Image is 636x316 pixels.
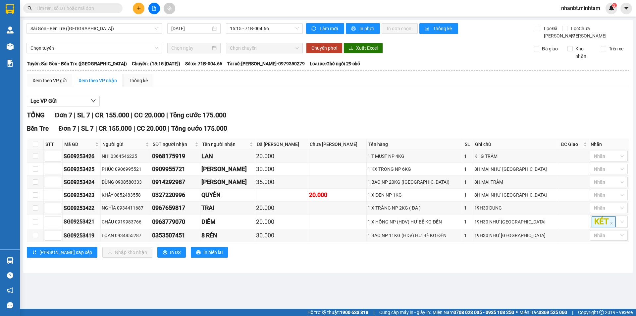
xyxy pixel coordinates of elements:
span: Tổng cước 175.000 [170,111,226,119]
td: SG09253426 [63,150,101,163]
div: 0963779070 [152,217,199,226]
td: QUYỀN [200,189,255,202]
button: plus [133,3,144,14]
button: printerIn DS [157,247,186,258]
button: downloadXuất Excel [344,43,383,53]
span: CR 155.000 [95,111,129,119]
span: Đã giao [539,45,560,52]
span: aim [167,6,172,11]
div: 20.000 [309,190,366,200]
div: 19H30 NHƯ [GEOGRAPHIC_DATA] [474,232,558,239]
span: notification [7,287,13,293]
sup: 2 [612,3,617,8]
div: 1 [464,178,472,186]
img: warehouse-icon [7,27,14,33]
td: 0963779070 [151,215,200,229]
th: Chưa [PERSON_NAME] [308,139,367,150]
div: NGHĨA 0934411687 [102,204,150,212]
span: SL 7 [81,125,94,132]
strong: 0369 525 060 [539,310,567,315]
div: CHÂU 0919983766 [102,218,150,225]
div: 19H30 DUNG [474,204,558,212]
span: Miền Nam [433,309,514,316]
div: TRAI [201,203,254,213]
span: close [610,221,613,225]
span: | [166,111,168,119]
span: question-circle [7,272,13,279]
td: SG09253421 [63,215,101,229]
div: SG09253424 [64,178,99,186]
div: 1 X HỒNG NP (HDV) HƯ BỂ KO ĐỀN [368,218,462,225]
td: TRAI [200,202,255,215]
div: 1 KX TRONG NP 6KG [368,165,462,173]
td: 0968175919 [151,150,200,163]
td: TUYẾT PHƯƠNG [200,176,255,189]
div: 1 BAO NP 11KG (HDV) HƯ BỂ KO ĐỀN [368,232,462,239]
span: nhanbt.minhtam [556,4,606,12]
span: CR 155.000 [99,125,132,132]
button: printerIn biên lai [191,247,228,258]
span: | [95,125,97,132]
span: printer [163,250,167,255]
span: [PERSON_NAME] sắp xếp [39,249,92,256]
div: Xem theo VP gửi [32,77,67,84]
span: Chọn chuyến [230,43,299,53]
button: bar-chartThống kê [419,23,458,34]
span: | [133,125,135,132]
span: download [349,46,353,51]
button: sort-ascending[PERSON_NAME] sắp xếp [27,247,97,258]
span: Xuất Excel [356,44,378,52]
div: 1 [464,218,472,225]
button: printerIn phơi [346,23,380,34]
span: printer [351,26,357,32]
span: down [91,98,96,103]
input: Chọn ngày [171,44,211,52]
span: In DS [170,249,181,256]
div: [PERSON_NAME] [201,177,254,187]
div: Nhãn [591,141,627,148]
td: SG09253422 [63,202,101,215]
span: | [572,309,573,316]
div: 0968175919 [152,152,199,161]
span: Chuyến: (15:15 [DATE]) [132,60,180,67]
td: ANH SƠN [200,163,255,176]
td: SG09253423 [63,189,101,202]
span: | [131,111,132,119]
span: TỔNG [27,111,45,119]
span: Tên người nhận [202,141,248,148]
th: Tên hàng [367,139,463,150]
button: aim [164,3,175,14]
div: 30.000 [256,231,306,240]
div: 1 [464,204,472,212]
div: LAN [201,152,254,161]
div: 35.000 [256,177,306,187]
span: Mã GD [64,141,94,148]
span: Hỗ trợ kỹ thuật: [307,309,368,316]
div: DIỄM [201,217,254,226]
div: NHI 0364546225 [102,153,150,160]
span: Sài Gòn - Bến Tre (CT) [30,24,158,33]
td: 0909955721 [151,163,200,176]
div: Xem theo VP nhận [79,77,117,84]
th: SL [463,139,473,150]
img: icon-new-feature [609,5,614,11]
button: downloadNhập kho nhận [102,247,152,258]
div: Thống kê [129,77,148,84]
span: sort-ascending [32,250,37,255]
span: SĐT người nhận [153,141,193,148]
td: 8 RÉN [200,229,255,242]
div: 1 [464,191,472,199]
div: 1 [464,232,472,239]
span: message [7,302,13,308]
span: Lọc VP Gửi [30,97,57,105]
div: 1 T MUST NP 4KG [368,153,462,160]
div: SG09253426 [64,152,99,160]
strong: 1900 633 818 [340,310,368,315]
span: bar-chart [425,26,430,32]
span: SL 7 [77,111,90,119]
div: 0353507451 [152,231,199,240]
span: printer [196,250,201,255]
div: 30.000 [256,164,306,174]
span: | [74,111,76,119]
div: 8H MAI NHƯ [GEOGRAPHIC_DATA] [474,165,558,173]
